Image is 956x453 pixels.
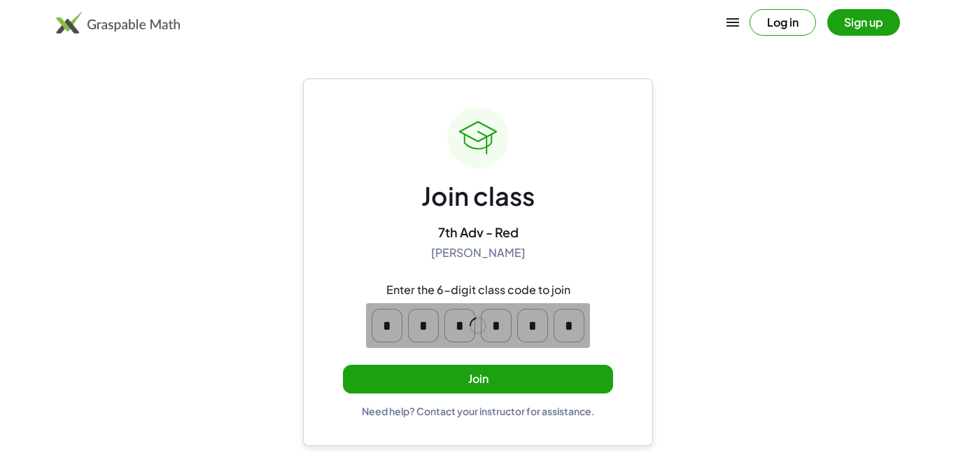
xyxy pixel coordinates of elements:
[386,283,570,298] div: Enter the 6-digit class code to join
[827,9,900,36] button: Sign up
[750,9,816,36] button: Log in
[362,405,595,417] div: Need help? Contact your instructor for assistance.
[343,365,613,393] button: Join
[431,246,526,260] div: [PERSON_NAME]
[438,224,519,240] div: 7th Adv - Red
[421,180,535,213] div: Join class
